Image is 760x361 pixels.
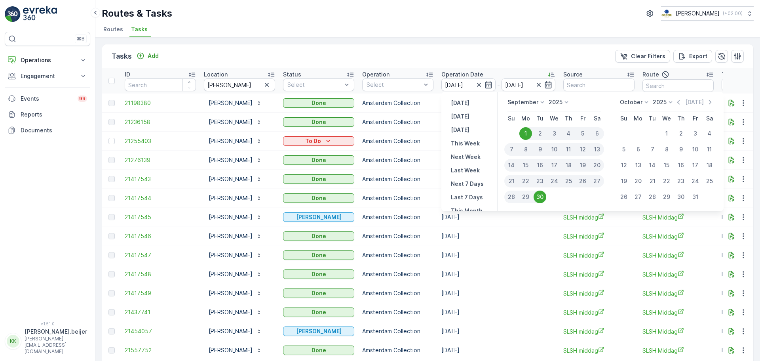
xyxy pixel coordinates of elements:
div: 25 [703,175,716,187]
div: Toggle Row Selected [108,176,115,182]
a: SLSH middag [563,289,635,298]
td: [DATE] [437,208,559,227]
div: Toggle Row Selected [108,195,115,201]
a: 21417548 [125,270,196,278]
button: Clear Filters [615,50,670,63]
p: Operation Date [441,71,483,78]
p: Routes & Tasks [102,7,172,20]
button: Engagement [5,68,90,84]
p: [PERSON_NAME] [209,308,253,316]
p: [PERSON_NAME] [209,99,253,107]
div: KK [7,335,19,348]
p: Amsterdam Collection [362,156,433,164]
div: 24 [689,175,701,187]
span: 21236158 [125,118,196,126]
button: Today [448,112,473,121]
div: 5 [617,143,630,156]
button: Done [283,250,354,260]
p: [DATE] [685,98,704,106]
a: 21198380 [125,99,196,107]
a: 21255403 [125,137,196,145]
input: Search [204,78,275,91]
p: Last 7 Days [451,193,483,201]
div: 13 [632,159,644,172]
div: Toggle Row Selected [108,271,115,277]
th: Wednesday [547,111,561,126]
span: SLSH Middag [642,308,714,317]
td: [DATE] [437,189,559,208]
p: [PERSON_NAME] [209,289,253,297]
a: Events99 [5,91,90,107]
td: [DATE] [437,170,559,189]
img: logo [5,6,21,22]
p: Done [312,99,326,107]
th: Wednesday [659,111,674,126]
td: [DATE] [437,94,559,113]
a: 21454057 [125,327,196,335]
p: [DATE] [451,99,469,107]
p: Done [312,270,326,278]
a: 21417543 [125,175,196,183]
span: SLSH Middag [642,289,714,298]
div: 22 [519,175,533,187]
button: Done [283,155,354,165]
div: 8 [660,143,673,156]
p: [PERSON_NAME] [209,251,253,259]
div: 31 [689,191,701,203]
input: dd/mm/yyyy [441,78,496,91]
div: 26 [617,191,630,203]
button: [PERSON_NAME] [204,268,267,281]
button: [PERSON_NAME](+02:00) [661,6,754,21]
button: Done [283,269,354,279]
p: [PERSON_NAME] [209,156,253,164]
td: [DATE] [437,132,559,151]
p: 2025 [653,98,667,106]
button: [PERSON_NAME] [204,230,267,243]
div: 29 [660,191,673,203]
p: Location [204,71,228,78]
a: 21437741 [125,308,196,316]
span: SLSH Middag [642,327,714,336]
span: SLSH middag [563,327,635,336]
div: 24 [547,175,561,187]
div: Toggle Row Selected [108,138,115,144]
button: This Month [448,206,486,216]
th: Sunday [504,111,519,126]
div: 3 [547,127,561,140]
th: Monday [519,111,533,126]
p: This Week [451,139,480,147]
p: Amsterdam Collection [362,232,433,240]
p: Next Week [451,153,481,161]
button: Tomorrow [448,125,473,135]
span: 21417549 [125,289,196,297]
a: SLSH Middag [642,346,714,355]
p: [PERSON_NAME] [209,270,253,278]
div: 21 [646,175,659,187]
button: KK[PERSON_NAME].beijer[PERSON_NAME][EMAIL_ADDRESS][DOMAIN_NAME] [5,328,90,355]
span: 21557752 [125,346,196,354]
td: [DATE] [437,227,559,246]
button: Done [283,117,354,127]
div: 14 [504,159,519,172]
p: Amsterdam Collection [362,175,433,183]
button: Next 7 Days [448,179,487,189]
a: SLSH middag [563,251,635,260]
p: [DATE] [451,126,469,134]
button: Done [283,308,354,317]
span: SLSH middag [563,270,635,279]
span: SLSH middag [563,232,635,241]
p: [PERSON_NAME] [209,213,253,221]
p: Done [312,118,326,126]
th: Tuesday [645,111,659,126]
button: [PERSON_NAME] [204,154,267,166]
div: 8 [519,143,533,156]
p: [PERSON_NAME] [209,194,253,202]
a: Documents [5,122,90,138]
p: Route [642,71,659,78]
p: [DATE] [451,113,469,120]
a: SLSH Middag [642,251,714,260]
td: [DATE] [437,322,559,341]
button: Add [133,51,162,61]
